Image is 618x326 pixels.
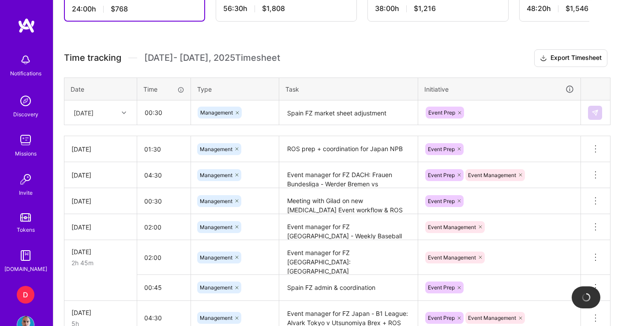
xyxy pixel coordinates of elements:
div: [DATE] [71,308,130,317]
input: HH:MM [138,101,190,124]
span: $1,546 [566,4,588,13]
span: Management [200,109,233,116]
div: [DATE] [71,247,130,256]
span: Event Prep [428,109,455,116]
input: HH:MM [137,137,191,161]
input: HH:MM [137,189,191,213]
div: 38:00 h [375,4,501,13]
span: Management [200,146,232,152]
span: Event Prep [428,198,455,204]
a: D [15,286,37,304]
textarea: Meeting with Gilad on new [MEDICAL_DATA] Event workflow & ROS [280,189,417,213]
div: [DOMAIN_NAME] [4,264,47,274]
span: Management [200,198,232,204]
img: guide book [17,247,34,264]
textarea: Spain FZ admin & coordination [280,276,417,300]
img: teamwork [17,131,34,149]
th: Date [64,78,137,100]
input: HH:MM [137,215,191,239]
span: Event Prep [428,284,455,291]
button: Export Timesheet [534,49,607,67]
input: HH:MM [137,246,191,269]
div: [DATE] [71,196,130,206]
span: Event Prep [428,172,455,178]
span: Management [200,284,232,291]
span: $768 [111,4,128,14]
textarea: Event manager for FZ [GEOGRAPHIC_DATA] - Weekly Baseball Guide [280,215,417,239]
div: Notifications [10,69,41,78]
span: Management [200,172,232,178]
img: logo [18,18,35,33]
span: Event Management [428,254,476,261]
div: 56:30 h [223,4,349,13]
div: 24:00 h [72,4,197,14]
div: Invite [19,188,33,197]
div: Time [143,85,184,94]
div: null [588,106,603,120]
textarea: Event manager for FZ DACH: Frauen Bundesliga - Werder Bremen vs Hamburger + ROS prep [280,163,417,187]
span: Event Management [428,224,476,230]
span: $1,216 [414,4,436,13]
div: [DATE] [71,222,130,232]
img: tokens [20,213,31,222]
img: Invite [17,170,34,188]
th: Type [191,78,279,100]
th: Task [279,78,418,100]
div: D [17,286,34,304]
img: loading [581,293,591,302]
span: $1,808 [262,4,285,13]
img: discovery [17,92,34,110]
span: Event Prep [428,315,455,321]
span: Management [200,254,232,261]
div: Missions [15,149,37,158]
img: Submit [592,109,599,116]
input: HH:MM [137,276,191,299]
span: Event Prep [428,146,455,152]
span: Event Management [468,315,516,321]
img: bell [17,51,34,69]
div: Initiative [424,84,574,94]
span: Time tracking [64,52,121,63]
div: Discovery [13,110,38,119]
i: icon Chevron [122,111,126,115]
textarea: Event manager for FZ [GEOGRAPHIC_DATA]: [GEOGRAPHIC_DATA] [280,241,417,274]
textarea: Spain FZ market sheet adjustment [280,101,417,125]
span: [DATE] - [DATE] , 2025 Timesheet [144,52,280,63]
input: HH:MM [137,163,191,187]
div: Tokens [17,225,35,234]
div: 2h 45m [71,258,130,267]
textarea: ROS prep + coordination for Japan NPB [280,137,417,161]
div: [DATE] [71,170,130,180]
span: Management [200,224,232,230]
i: icon Download [540,54,547,63]
div: [DATE] [74,108,94,117]
span: Event Management [468,172,516,178]
span: Management [200,315,232,321]
div: [DATE] [71,144,130,154]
